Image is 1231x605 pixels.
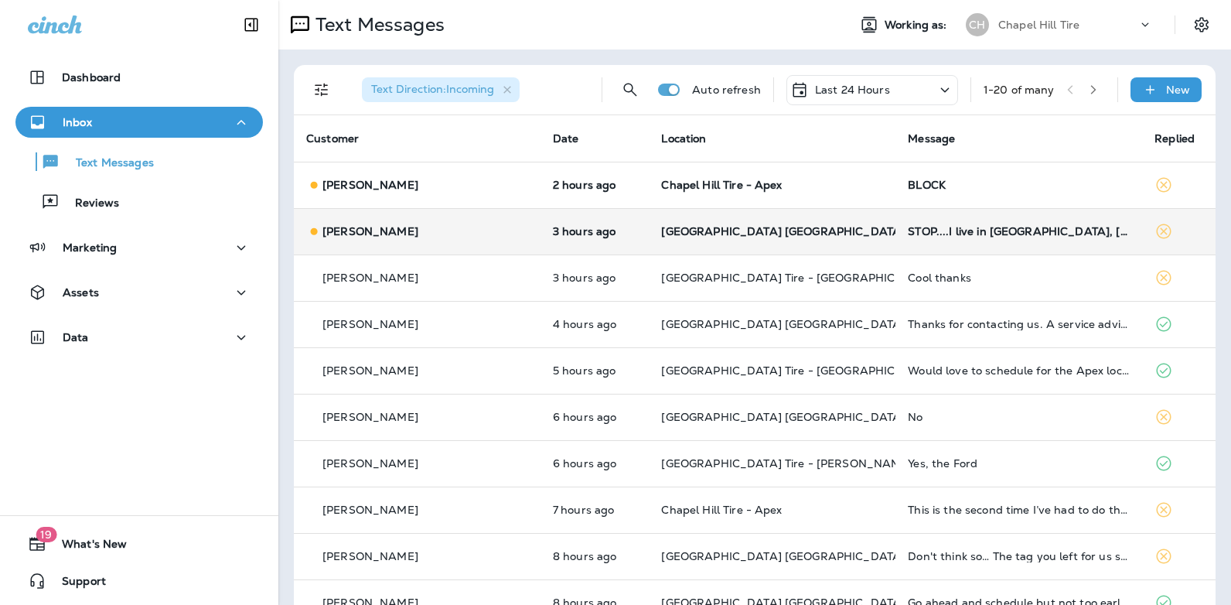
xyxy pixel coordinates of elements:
p: [PERSON_NAME] [322,364,418,377]
div: Thanks for contacting us. A service advisor will respond shortly. [908,318,1130,330]
p: Assets [63,286,99,299]
span: 19 [36,527,56,542]
p: Aug 26, 2025 06:01 PM [553,179,637,191]
span: Location [661,132,706,145]
button: 19What's New [15,528,263,559]
button: Reviews [15,186,263,218]
button: Support [15,566,263,596]
p: Marketing [63,241,117,254]
div: Yes, the Ford [908,457,1130,470]
p: Aug 26, 2025 04:03 PM [553,318,637,330]
span: [GEOGRAPHIC_DATA] [GEOGRAPHIC_DATA] [661,317,905,331]
div: CH [966,13,989,36]
button: Assets [15,277,263,308]
p: Aug 26, 2025 04:36 PM [553,225,637,238]
span: [GEOGRAPHIC_DATA] Tire - [GEOGRAPHIC_DATA] [661,364,936,378]
button: Search Messages [615,74,646,105]
p: New [1166,84,1190,96]
span: [GEOGRAPHIC_DATA] Tire - [GEOGRAPHIC_DATA] [661,271,936,285]
p: Aug 26, 2025 01:27 PM [553,457,637,470]
span: Chapel Hill Tire - Apex [661,503,782,517]
p: Data [63,331,89,344]
p: Reviews [60,197,119,211]
span: [GEOGRAPHIC_DATA] Tire - [PERSON_NAME][GEOGRAPHIC_DATA] [661,456,1032,470]
p: [PERSON_NAME] [322,272,418,284]
p: Aug 26, 2025 02:10 PM [553,411,637,423]
span: Text Direction : Incoming [371,82,494,96]
p: Chapel Hill Tire [998,19,1079,31]
div: 1 - 20 of many [984,84,1055,96]
button: Marketing [15,232,263,263]
span: Chapel Hill Tire - Apex [661,178,782,192]
div: No [908,411,1130,423]
button: Text Messages [15,145,263,178]
span: Replied [1154,132,1195,145]
p: Text Messages [309,13,445,36]
span: Customer [306,132,359,145]
p: Last 24 Hours [815,84,890,96]
p: Text Messages [60,156,154,171]
p: [PERSON_NAME] [322,457,418,470]
button: Settings [1188,11,1216,39]
span: [GEOGRAPHIC_DATA] [GEOGRAPHIC_DATA] [661,549,905,563]
button: Filters [306,74,337,105]
div: Don't think so… The tag you left for us says 10–20 3–20 25 and another 1500 miles. Car indicator ... [908,550,1130,562]
span: [GEOGRAPHIC_DATA] [GEOGRAPHIC_DATA][PERSON_NAME] [661,410,1001,424]
p: [PERSON_NAME] [322,225,418,238]
span: Message [908,132,955,145]
div: This is the second time I’ve had to do this, it better not happen again. [908,504,1130,516]
div: Text Direction:Incoming [362,77,520,102]
span: Support [46,575,106,593]
p: Aug 26, 2025 02:29 PM [553,364,637,377]
span: [GEOGRAPHIC_DATA] [GEOGRAPHIC_DATA] - [GEOGRAPHIC_DATA] [661,224,1037,238]
div: Cool thanks [908,272,1130,284]
p: [PERSON_NAME] [322,550,418,562]
p: Dashboard [62,71,121,84]
p: Inbox [63,116,92,128]
div: STOP....I live in San Antonio, Texas [908,225,1130,238]
div: Would love to schedule for the Apex location [908,364,1130,377]
button: Data [15,322,263,353]
button: Inbox [15,107,263,138]
span: What's New [46,538,127,556]
p: [PERSON_NAME] [322,318,418,330]
span: Date [553,132,579,145]
div: BLOCK [908,179,1130,191]
p: Auto refresh [692,84,761,96]
p: Aug 26, 2025 12:22 PM [553,550,637,562]
p: [PERSON_NAME] [322,504,418,516]
p: [PERSON_NAME] [322,179,418,191]
span: Working as: [885,19,950,32]
button: Collapse Sidebar [230,9,273,40]
p: [PERSON_NAME] [322,411,418,423]
p: Aug 26, 2025 12:37 PM [553,504,637,516]
button: Dashboard [15,62,263,93]
p: Aug 26, 2025 04:27 PM [553,272,637,284]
